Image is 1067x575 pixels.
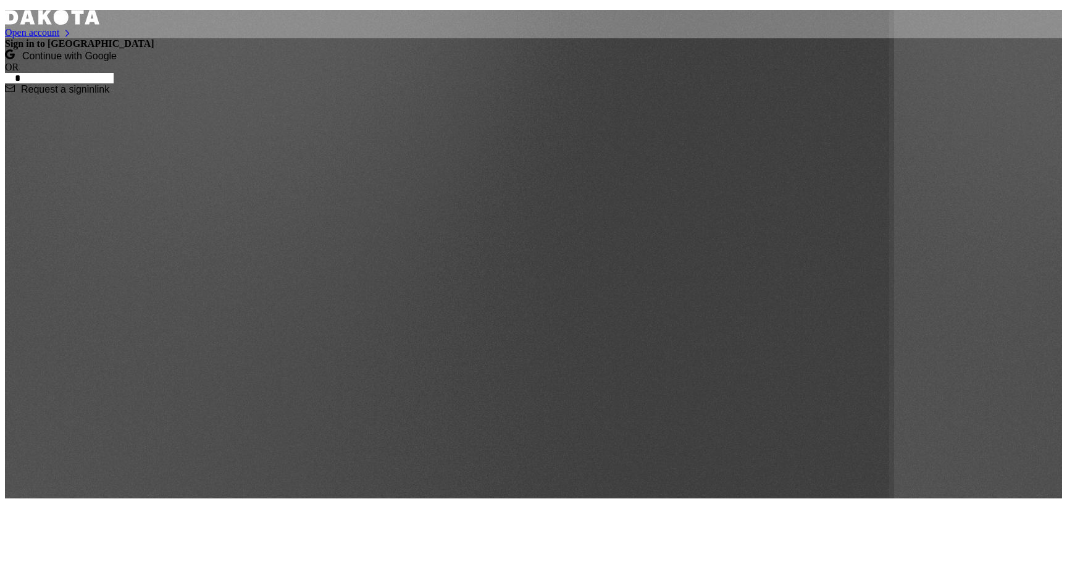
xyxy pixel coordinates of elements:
[5,83,109,95] button: Request a signinlink
[5,62,1062,73] div: OR
[5,38,1062,49] h1: Sign in to [GEOGRAPHIC_DATA]
[5,49,117,62] button: Continue with Google
[5,27,1062,38] a: Open account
